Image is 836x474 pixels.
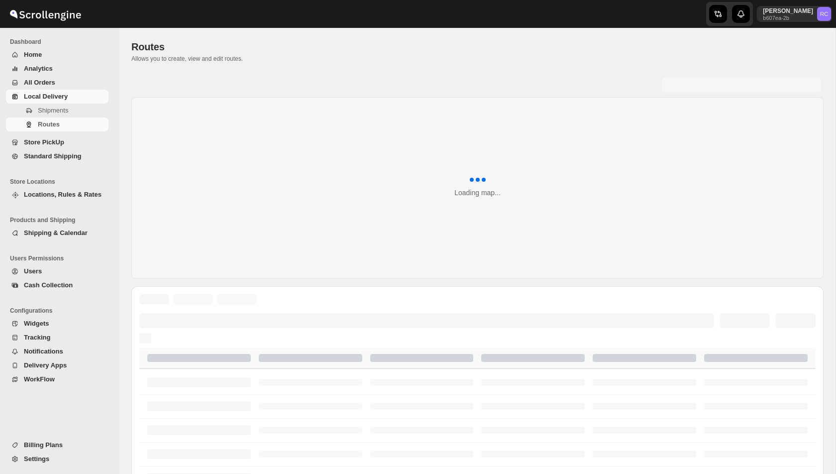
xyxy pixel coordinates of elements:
span: WorkFlow [24,375,55,383]
button: Delivery Apps [6,358,108,372]
p: [PERSON_NAME] [763,7,813,15]
p: Allows you to create, view and edit routes. [131,55,824,63]
span: Configurations [10,307,112,315]
button: Routes [6,118,108,131]
p: b607ea-2b [763,15,813,21]
span: Local Delivery [24,93,68,100]
div: Loading map... [454,188,501,198]
span: Rahul Chopra [817,7,831,21]
button: Home [6,48,108,62]
span: Settings [24,455,49,463]
span: Locations, Rules & Rates [24,191,102,198]
button: Shipments [6,104,108,118]
button: All Orders [6,76,108,90]
button: Locations, Rules & Rates [6,188,108,202]
span: Products and Shipping [10,216,112,224]
span: Billing Plans [24,441,63,449]
span: Shipping & Calendar [24,229,88,237]
button: Billing Plans [6,438,108,452]
span: Delivery Apps [24,361,67,369]
button: Shipping & Calendar [6,226,108,240]
span: Tracking [24,334,50,341]
span: Notifications [24,348,63,355]
span: All Orders [24,79,55,86]
span: Routes [131,41,165,52]
span: Shipments [38,107,68,114]
text: RC [820,11,828,17]
span: Users [24,267,42,275]
span: Widgets [24,320,49,327]
span: Cash Collection [24,281,73,289]
span: Users Permissions [10,254,112,262]
span: Analytics [24,65,53,72]
button: Tracking [6,331,108,345]
span: Home [24,51,42,58]
button: Notifications [6,345,108,358]
button: Analytics [6,62,108,76]
span: Dashboard [10,38,112,46]
button: Cash Collection [6,278,108,292]
button: WorkFlow [6,372,108,386]
button: Settings [6,452,108,466]
span: Store Locations [10,178,112,186]
img: ScrollEngine [8,1,83,26]
button: User menu [757,6,832,22]
span: Store PickUp [24,138,64,146]
button: Widgets [6,317,108,331]
button: Users [6,264,108,278]
span: Routes [38,120,60,128]
span: Standard Shipping [24,152,82,160]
